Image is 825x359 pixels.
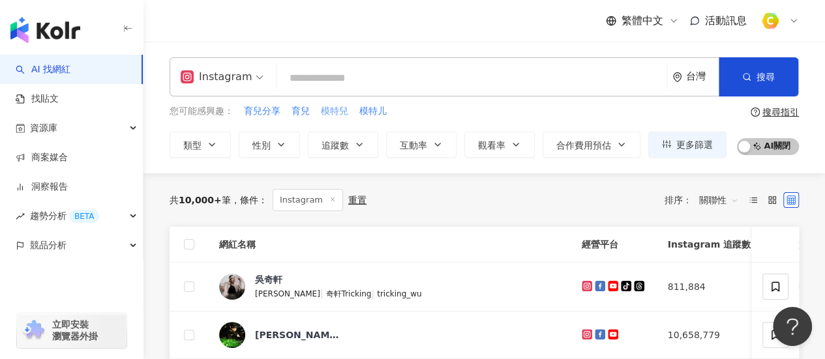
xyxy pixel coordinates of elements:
span: 模特儿 [359,105,387,118]
button: 育兒 [291,104,310,119]
button: 搜尋 [719,57,798,96]
span: 條件 ： [231,195,267,205]
th: 經營平台 [571,227,657,263]
span: 互動率 [400,140,427,151]
th: 網紅名稱 [209,227,571,263]
span: 合作費用預估 [556,140,611,151]
span: 追蹤數 [322,140,349,151]
a: searchAI 找網紅 [16,63,70,76]
div: 搜尋指引 [762,107,799,117]
span: | [320,288,326,298]
span: 繁體中文 [622,14,663,28]
div: Instagram [181,66,252,87]
div: 吳奇軒 [255,273,282,286]
a: chrome extension立即安裝 瀏覽器外掛 [17,313,127,348]
span: 育兒分享 [244,105,280,118]
button: 模特儿 [359,104,387,119]
span: question-circle [751,108,760,117]
a: KOL Avatar[PERSON_NAME] [PERSON_NAME] [219,322,561,348]
div: BETA [69,210,99,223]
div: [PERSON_NAME] [PERSON_NAME] [255,328,340,341]
span: Instagram [273,189,343,211]
span: tricking_wu [377,289,422,298]
img: KOL Avatar [219,322,245,348]
span: 搜尋 [757,72,775,82]
img: logo [10,17,80,43]
a: KOL Avatar吳奇軒[PERSON_NAME]|奇軒Tricking|tricking_wu [219,273,561,300]
span: 10,000+ [179,195,222,205]
button: 互動率 [386,132,457,158]
span: 更多篩選 [676,139,713,150]
td: 10,658,779 [657,311,761,359]
span: environment [672,72,682,82]
span: [PERSON_NAME] [255,289,320,298]
span: 類型 [183,140,202,151]
a: 找貼文 [16,93,59,106]
th: Instagram 追蹤數 [657,227,761,263]
span: 模特兒 [321,105,348,118]
img: chrome extension [21,320,46,341]
button: 性別 [239,132,300,158]
span: 資源庫 [30,113,57,143]
button: 合作費用預估 [543,132,640,158]
span: 觀看率 [478,140,505,151]
div: 共 筆 [170,195,231,205]
button: 追蹤數 [308,132,378,158]
div: 重置 [348,195,367,205]
span: | [371,288,377,298]
span: 奇軒Tricking [325,289,371,298]
span: 您可能感興趣： [170,105,233,118]
button: 觀看率 [464,132,535,158]
span: 性別 [252,140,271,151]
span: 趨勢分析 [30,201,99,231]
span: rise [16,212,25,221]
div: 排序： [665,190,745,210]
td: 811,884 [657,263,761,311]
span: 活動訊息 [705,14,747,27]
span: 育兒 [292,105,310,118]
img: KOL Avatar [219,274,245,300]
span: 立即安裝 瀏覽器外掛 [52,319,98,342]
span: 關聯性 [699,190,738,210]
div: 台灣 [686,71,719,82]
a: 洞察報告 [16,180,68,194]
span: 競品分析 [30,231,67,260]
img: %E6%96%B9%E5%BD%A2%E7%B4%94.png [758,8,783,33]
button: 模特兒 [320,104,349,119]
button: 類型 [170,132,231,158]
button: 更多篩選 [648,132,727,158]
iframe: Help Scout Beacon - Open [773,307,812,346]
a: 商案媒合 [16,151,68,164]
button: 育兒分享 [243,104,281,119]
